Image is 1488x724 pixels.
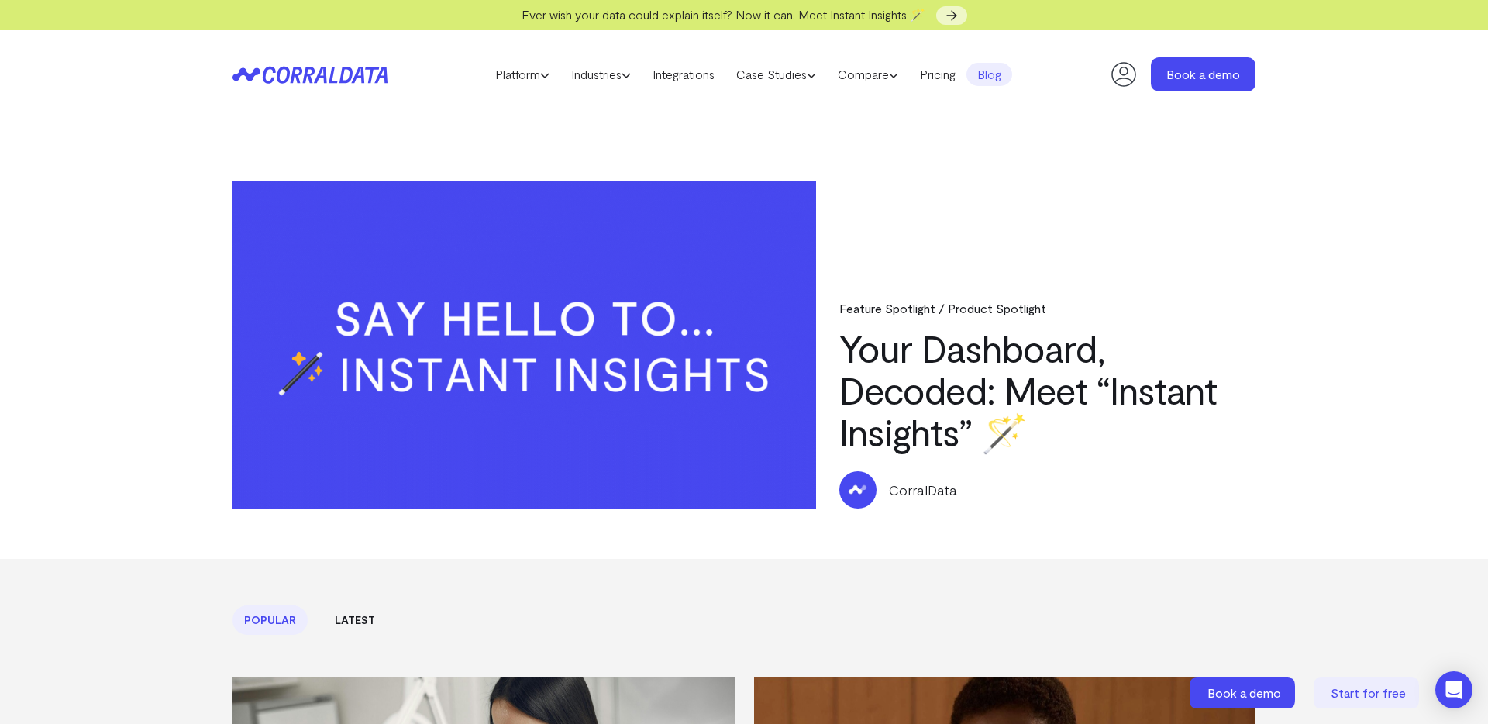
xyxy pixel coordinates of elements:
[484,63,560,86] a: Platform
[889,480,957,500] p: CorralData
[1314,677,1422,708] a: Start for free
[560,63,642,86] a: Industries
[232,605,308,635] a: Popular
[522,7,925,22] span: Ever wish your data could explain itself? Now it can. Meet Instant Insights 🪄
[642,63,725,86] a: Integrations
[1207,685,1281,700] span: Book a demo
[1435,671,1472,708] div: Open Intercom Messenger
[909,63,966,86] a: Pricing
[966,63,1012,86] a: Blog
[725,63,827,86] a: Case Studies
[1190,677,1298,708] a: Book a demo
[1151,57,1255,91] a: Book a demo
[323,605,387,635] a: Latest
[1331,685,1406,700] span: Start for free
[827,63,909,86] a: Compare
[839,326,1217,454] a: Your Dashboard, Decoded: Meet “Instant Insights” 🪄
[839,301,1256,315] div: Feature Spotlight / Product Spotlight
